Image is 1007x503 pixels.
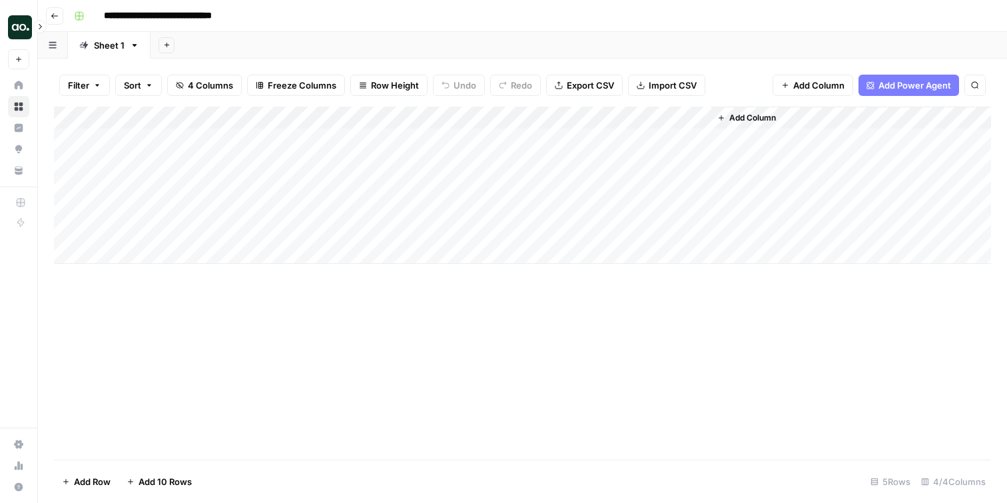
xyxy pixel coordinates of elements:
[115,75,162,96] button: Sort
[268,79,336,92] span: Freeze Columns
[68,79,89,92] span: Filter
[59,75,110,96] button: Filter
[729,112,776,124] span: Add Column
[54,471,119,492] button: Add Row
[124,79,141,92] span: Sort
[773,75,853,96] button: Add Column
[8,117,29,139] a: Insights
[167,75,242,96] button: 4 Columns
[454,79,476,92] span: Undo
[94,39,125,52] div: Sheet 1
[865,471,916,492] div: 5 Rows
[68,32,151,59] a: Sheet 1
[8,96,29,117] a: Browse
[878,79,951,92] span: Add Power Agent
[8,455,29,476] a: Usage
[858,75,959,96] button: Add Power Agent
[511,79,532,92] span: Redo
[490,75,541,96] button: Redo
[8,160,29,181] a: Your Data
[8,15,32,39] img: AO Internal Ops Logo
[712,109,781,127] button: Add Column
[916,471,991,492] div: 4/4 Columns
[247,75,345,96] button: Freeze Columns
[546,75,623,96] button: Export CSV
[371,79,419,92] span: Row Height
[74,475,111,488] span: Add Row
[793,79,844,92] span: Add Column
[188,79,233,92] span: 4 Columns
[8,476,29,498] button: Help + Support
[8,11,29,44] button: Workspace: AO Internal Ops
[8,139,29,160] a: Opportunities
[567,79,614,92] span: Export CSV
[119,471,200,492] button: Add 10 Rows
[8,434,29,455] a: Settings
[433,75,485,96] button: Undo
[139,475,192,488] span: Add 10 Rows
[628,75,705,96] button: Import CSV
[350,75,428,96] button: Row Height
[8,75,29,96] a: Home
[649,79,697,92] span: Import CSV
